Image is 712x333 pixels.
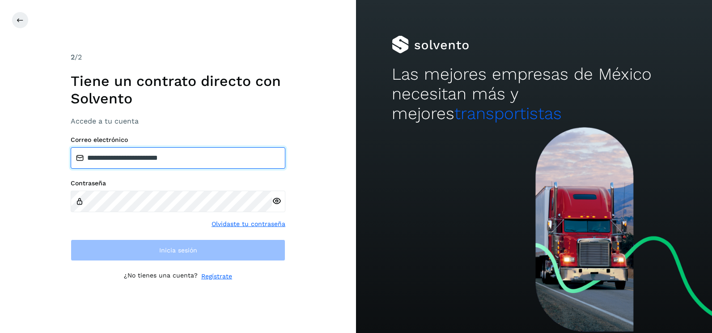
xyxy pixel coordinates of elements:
[71,73,285,107] h1: Tiene un contrato directo con Solvento
[71,117,285,125] h3: Accede a tu cuenta
[454,104,562,123] span: transportistas
[159,247,197,253] span: Inicia sesión
[71,52,285,63] div: /2
[71,239,285,261] button: Inicia sesión
[71,136,285,144] label: Correo electrónico
[201,272,232,281] a: Regístrate
[71,53,75,61] span: 2
[124,272,198,281] p: ¿No tienes una cuenta?
[212,219,285,229] a: Olvidaste tu contraseña
[392,64,677,124] h2: Las mejores empresas de México necesitan más y mejores
[71,179,285,187] label: Contraseña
